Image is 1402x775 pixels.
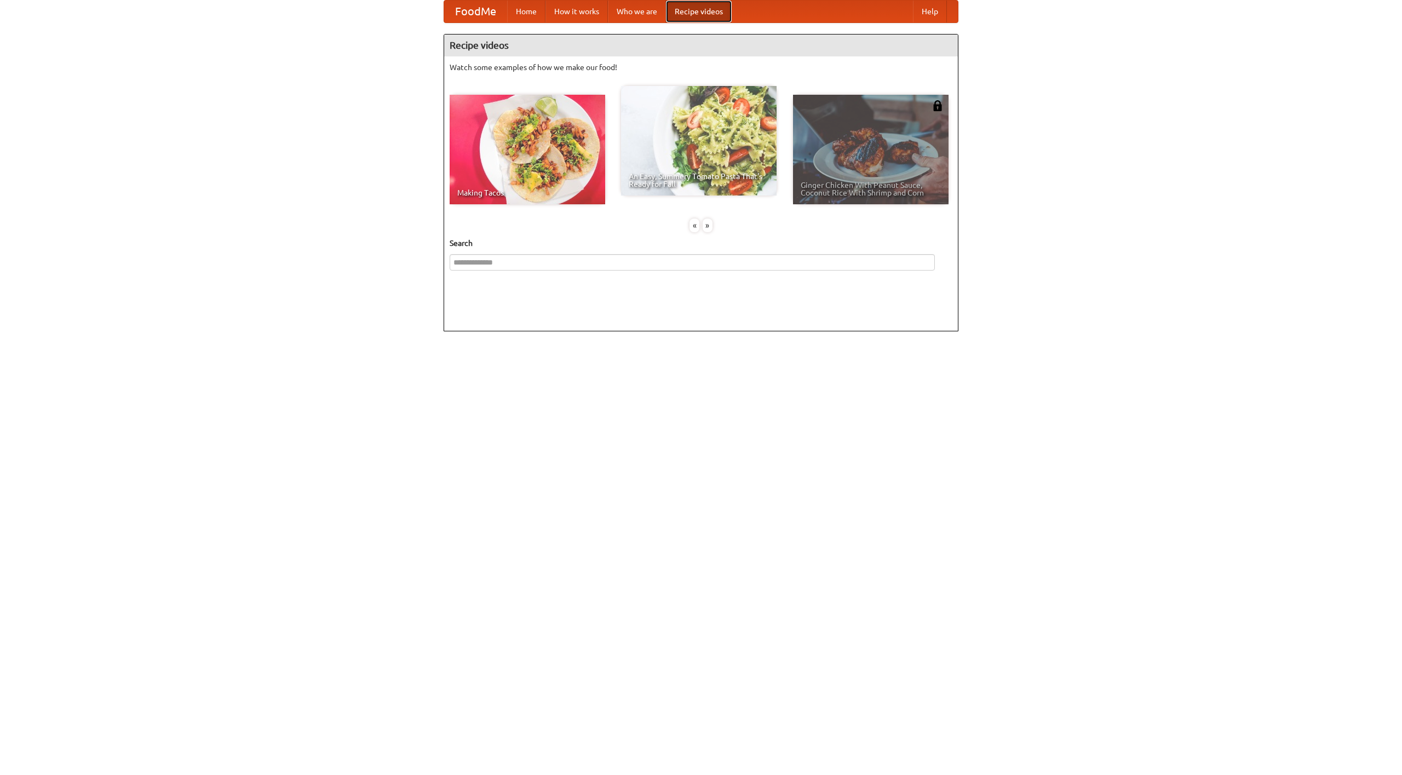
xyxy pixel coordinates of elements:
span: Making Tacos [457,189,597,197]
span: An Easy, Summery Tomato Pasta That's Ready for Fall [629,173,769,188]
img: 483408.png [932,100,943,111]
div: « [689,219,699,232]
h5: Search [450,238,952,249]
h4: Recipe videos [444,35,958,56]
a: Recipe videos [666,1,732,22]
div: » [703,219,713,232]
a: Help [913,1,947,22]
a: FoodMe [444,1,507,22]
a: Making Tacos [450,95,605,204]
a: Home [507,1,545,22]
a: Who we are [608,1,666,22]
p: Watch some examples of how we make our food! [450,62,952,73]
a: An Easy, Summery Tomato Pasta That's Ready for Fall [621,86,777,196]
a: How it works [545,1,608,22]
